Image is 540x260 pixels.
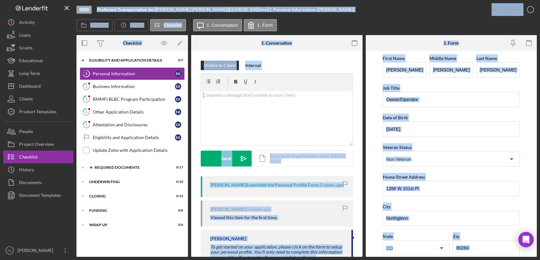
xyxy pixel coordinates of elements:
[130,23,144,28] label: Activity
[19,67,40,81] div: Long-Term
[3,41,73,54] button: Grants
[93,135,175,140] div: Eligibility and Application Details
[453,234,459,239] label: Zip
[3,125,73,138] button: People
[320,182,343,188] time: 2025-08-07 02:22
[3,105,73,118] button: Product Templates
[93,148,184,153] div: Update Zoho with Application Details
[89,180,167,184] div: Underwriting
[19,163,34,178] div: History
[242,61,264,70] button: Internal
[97,7,155,12] div: |
[85,84,87,88] tspan: 2
[19,105,56,120] div: Product Templates
[261,41,292,46] div: 1. Conversation
[19,151,38,165] div: Checklist
[93,109,175,115] div: Other Application Details
[175,122,181,128] div: E A
[3,176,73,189] button: Documents
[518,232,534,247] div: Open Intercom Messenger
[256,7,268,12] div: 18 mo
[3,138,73,151] button: Project Overview
[383,85,400,91] label: Job Title
[80,118,185,131] a: 5Attestation and DisclosuresEA
[204,61,236,70] div: Visible to Client
[80,131,185,144] a: Eligibility and Application DetailsEA
[3,244,73,257] button: PE[PERSON_NAME]
[19,16,35,30] div: Activity
[19,176,42,190] div: Documents
[19,29,31,43] div: Loans
[19,125,33,139] div: People
[80,144,185,157] a: Update Zoho with Application Details
[89,223,167,227] div: Wrap Up
[97,7,154,12] b: Proficient Transportation Inc
[3,54,73,67] button: Educational
[85,97,87,101] tspan: 3
[245,61,261,70] div: Internal
[3,151,73,163] button: Checklist
[210,207,246,212] div: [PERSON_NAME]
[3,29,73,41] a: Loans
[3,189,73,202] button: Document Templates
[19,93,33,107] div: Clients
[93,97,175,102] div: RMMFI BLBC Program Participation
[383,56,405,61] label: First Name
[164,23,182,28] label: Checklist
[3,163,73,176] button: History
[155,7,228,12] div: [PERSON_NAME] [PERSON_NAME] |
[210,236,246,241] div: [PERSON_NAME]
[85,123,87,127] tspan: 5
[123,41,141,46] div: Checklist
[19,54,43,69] div: Educational
[89,194,167,198] div: Closing
[175,83,181,90] div: E A
[172,209,183,212] div: 0 / 8
[172,180,183,184] div: 0 / 10
[175,96,181,102] div: E A
[3,93,73,105] button: Clients
[80,67,185,80] a: 1Personal InformationEA
[93,84,175,89] div: Business Information
[207,23,238,28] label: 1. Conversation
[201,61,239,70] button: Visible to Client
[89,58,167,62] div: Eligibility and Application Details
[228,7,250,12] div: $3,500.00
[150,19,186,31] button: Checklist
[175,134,181,141] div: E A
[250,7,256,12] div: 5 %
[193,19,242,31] button: 1. Conversation
[201,151,252,167] button: Send
[76,19,113,31] button: Overview
[90,23,109,28] label: Overview
[383,174,425,180] label: Home Street Address
[19,138,54,152] div: Project Overview
[3,16,73,29] a: Activity
[93,71,175,76] div: Personal Information
[3,67,73,80] button: Long-Term
[89,209,167,212] div: Funding
[80,80,185,93] a: 2Business InformationEA
[80,93,185,106] a: 3RMMFI BLBC Program ParticipationEA
[221,151,231,167] div: Send
[244,19,277,31] button: 1. Form
[85,71,87,76] tspan: 1
[85,110,88,114] tspan: 4
[172,194,183,198] div: 0 / 15
[172,223,183,227] div: 0 / 6
[210,244,342,260] em: To get started on your application, please click on the form to setup your personal profile. You'...
[386,157,411,162] div: Non Veteran
[80,106,185,118] a: 4Other Application DetailsEA
[210,182,319,188] div: [PERSON_NAME] Submitted the Personal Profile Form
[485,3,537,16] button: Mark Complete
